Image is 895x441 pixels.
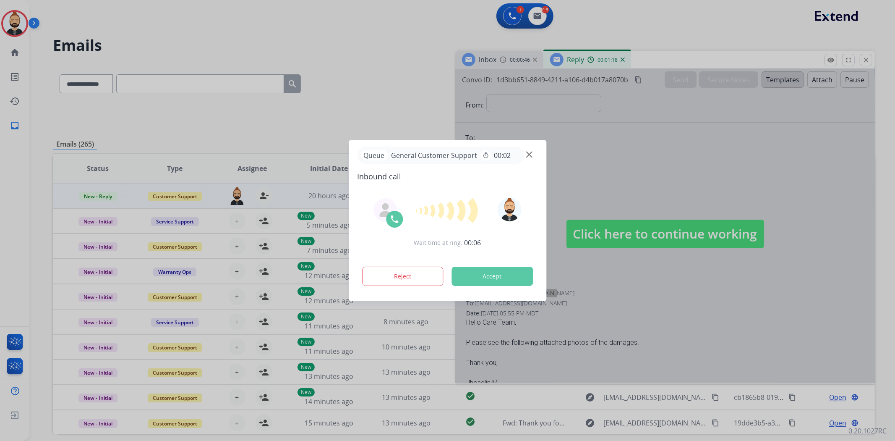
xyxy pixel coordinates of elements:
[451,267,533,286] button: Accept
[362,267,444,286] button: Reject
[464,238,481,248] span: 00:06
[494,150,511,160] span: 00:02
[498,198,522,221] img: avatar
[482,152,489,159] mat-icon: timer
[378,203,392,217] img: agent-avatar
[389,214,399,224] img: call-icon
[388,150,480,160] span: General Customer Support
[526,152,532,158] img: close-button
[357,171,538,182] span: Inbound call
[848,426,887,436] p: 0.20.1027RC
[360,150,388,160] p: Queue
[414,239,463,247] span: Wait time at ring:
